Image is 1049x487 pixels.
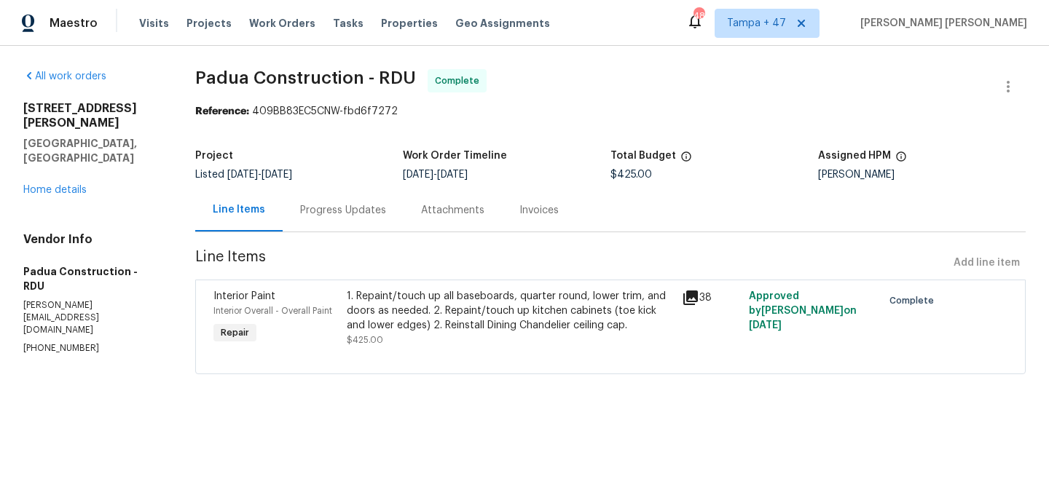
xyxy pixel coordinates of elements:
[213,306,332,315] span: Interior Overall - Overall Paint
[727,16,786,31] span: Tampa + 47
[213,291,275,301] span: Interior Paint
[403,170,433,180] span: [DATE]
[249,16,315,31] span: Work Orders
[680,151,692,170] span: The total cost of line items that have been proposed by Opendoor. This sum includes line items th...
[195,151,233,161] h5: Project
[227,170,258,180] span: [DATE]
[23,264,160,293] h5: Padua Construction - RDU
[347,289,672,333] div: 1. Repaint/touch up all baseboards, quarter round, lower trim, and doors as needed. 2. Repaint/to...
[23,101,160,130] h2: [STREET_ADDRESS][PERSON_NAME]
[195,170,292,180] span: Listed
[854,16,1027,31] span: [PERSON_NAME] [PERSON_NAME]
[186,16,232,31] span: Projects
[23,342,160,355] p: [PHONE_NUMBER]
[227,170,292,180] span: -
[749,291,857,330] span: Approved by [PERSON_NAME] on
[437,170,468,180] span: [DATE]
[213,202,265,217] div: Line Items
[889,293,940,308] span: Complete
[333,18,364,28] span: Tasks
[50,16,98,31] span: Maestro
[403,170,468,180] span: -
[610,151,676,161] h5: Total Budget
[300,203,386,218] div: Progress Updates
[435,74,485,88] span: Complete
[421,203,484,218] div: Attachments
[749,320,782,330] span: [DATE]
[694,9,704,23] div: 483
[895,151,907,170] span: The hpm assigned to this work order.
[403,151,507,161] h5: Work Order Timeline
[23,299,160,336] p: [PERSON_NAME][EMAIL_ADDRESS][DOMAIN_NAME]
[818,151,891,161] h5: Assigned HPM
[195,250,948,277] span: Line Items
[195,104,1026,119] div: 409BB83EC5CNW-fbd6f7272
[519,203,559,218] div: Invoices
[455,16,550,31] span: Geo Assignments
[23,232,160,247] h4: Vendor Info
[215,325,255,340] span: Repair
[195,106,249,116] b: Reference:
[610,170,652,180] span: $425.00
[23,71,106,82] a: All work orders
[23,185,87,195] a: Home details
[195,69,416,87] span: Padua Construction - RDU
[682,289,740,306] div: 38
[381,16,438,31] span: Properties
[262,170,292,180] span: [DATE]
[818,170,1026,180] div: [PERSON_NAME]
[23,136,160,165] h5: [GEOGRAPHIC_DATA], [GEOGRAPHIC_DATA]
[139,16,169,31] span: Visits
[347,336,383,344] span: $425.00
